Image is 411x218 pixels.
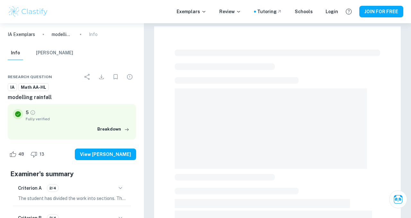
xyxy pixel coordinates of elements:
[326,8,338,15] a: Login
[8,94,136,101] h6: modelling rainfall
[219,8,241,15] p: Review
[30,110,36,115] a: Grade fully verified
[8,74,52,80] span: Research question
[295,8,313,15] a: Schools
[36,151,48,158] span: 13
[8,84,17,91] span: IA
[15,151,28,158] span: 48
[52,31,72,38] p: modelling rainfall
[8,46,23,60] button: Info
[89,31,98,38] p: Info
[96,124,131,134] button: Breakdown
[359,6,403,17] button: JOIN FOR FREE
[26,116,131,122] span: Fully verified
[75,149,136,160] button: View [PERSON_NAME]
[123,70,136,83] div: Report issue
[177,8,206,15] p: Exemplars
[257,8,282,15] a: Tutoring
[8,83,17,91] a: IA
[95,70,108,83] div: Download
[47,185,58,191] span: 2/4
[29,149,48,159] div: Dislike
[36,46,73,60] button: [PERSON_NAME]
[8,5,48,18] img: Clastify logo
[26,109,29,116] p: 5
[19,84,48,91] span: Math AA-HL
[81,70,94,83] div: Share
[109,70,122,83] div: Bookmark
[343,6,354,17] button: Help and Feedback
[389,190,407,208] button: Ask Clai
[18,83,49,91] a: Math AA-HL
[18,195,126,202] p: The student has divided the work into sections. The topic of the internal assessment is clearly s...
[8,31,35,38] a: IA Exemplars
[8,149,28,159] div: Like
[18,185,42,192] h6: Criterion A
[10,169,134,179] h5: Examiner's summary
